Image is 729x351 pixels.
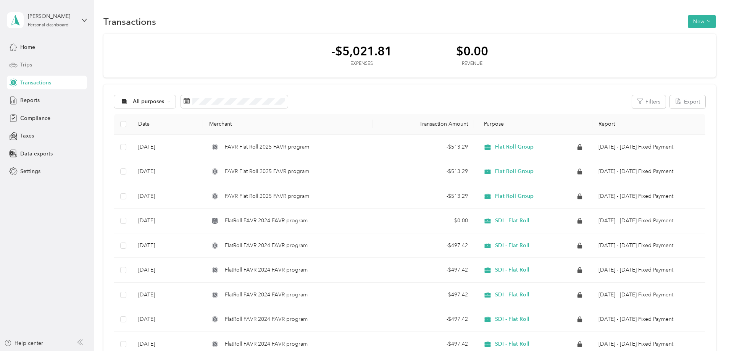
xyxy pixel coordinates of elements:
[28,12,76,20] div: [PERSON_NAME]
[20,79,51,87] span: Transactions
[592,159,705,184] td: Aug 1 - 31, 2025 Fixed Payment
[20,150,53,158] span: Data exports
[20,132,34,140] span: Taxes
[132,159,203,184] td: [DATE]
[456,44,488,58] div: $0.00
[132,135,203,160] td: [DATE]
[592,307,705,332] td: Mar 1 - 31, 2025 Fixed Payment
[592,283,705,307] td: Apr 1 - 30, 2025 Fixed Payment
[379,291,468,299] div: - $497.42
[203,114,372,135] th: Merchant
[373,114,474,135] th: Transaction Amount
[225,291,308,299] span: FlatRoll FAVR 2024 FAVR program
[28,23,69,27] div: Personal dashboard
[132,307,203,332] td: [DATE]
[379,266,468,274] div: - $497.42
[495,144,534,150] span: Flat Roll Group
[686,308,729,351] iframe: Everlance-gr Chat Button Frame
[379,340,468,348] div: - $497.42
[592,114,705,135] th: Report
[379,192,468,201] div: - $513.29
[379,143,468,151] div: - $513.29
[592,184,705,209] td: Jul 1 - 31, 2025 Fixed Payment
[495,267,529,273] span: SDI - Flat Roll
[225,315,308,324] span: FlatRoll FAVR 2024 FAVR program
[4,339,43,347] button: Help center
[132,114,203,135] th: Date
[225,241,308,250] span: FlatRoll FAVR 2024 FAVR program
[495,291,529,298] span: SDI - Flat Roll
[103,18,156,26] h1: Transactions
[132,258,203,283] td: [DATE]
[331,60,392,67] div: Expenses
[225,340,308,348] span: FlatRoll FAVR 2024 FAVR program
[379,167,468,176] div: - $513.29
[132,283,203,307] td: [DATE]
[379,315,468,324] div: - $497.42
[225,167,309,176] span: FAVR Flat Roll 2025 FAVR program
[670,95,705,108] button: Export
[592,233,705,258] td: Jun 1 - 30, 2025 Fixed Payment
[379,241,468,250] div: - $497.42
[456,60,488,67] div: Revenue
[225,143,309,151] span: FAVR Flat Roll 2025 FAVR program
[480,121,504,127] span: Purpose
[495,341,529,348] span: SDI - Flat Roll
[495,168,534,175] span: Flat Roll Group
[592,209,705,233] td: Jul 1 - 31, 2025 Fixed Payment
[20,167,40,175] span: Settings
[133,99,165,104] span: All purposes
[132,184,203,209] td: [DATE]
[632,95,666,108] button: Filters
[225,266,308,274] span: FlatRoll FAVR 2024 FAVR program
[495,316,529,323] span: SDI - Flat Roll
[495,193,534,200] span: Flat Roll Group
[20,61,32,69] span: Trips
[495,242,529,249] span: SDI - Flat Roll
[225,192,309,201] span: FAVR Flat Roll 2025 FAVR program
[495,217,529,224] span: SDI - Flat Roll
[592,135,705,160] td: Sep 1 - 30, 2025 Fixed Payment
[132,233,203,258] td: [DATE]
[20,43,35,51] span: Home
[225,217,308,225] span: FlatRoll FAVR 2024 FAVR program
[592,258,705,283] td: May 1 - 31, 2025 Fixed Payment
[331,44,392,58] div: -$5,021.81
[379,217,468,225] div: - $0.00
[132,209,203,233] td: [DATE]
[20,96,40,104] span: Reports
[20,114,50,122] span: Compliance
[688,15,716,28] button: New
